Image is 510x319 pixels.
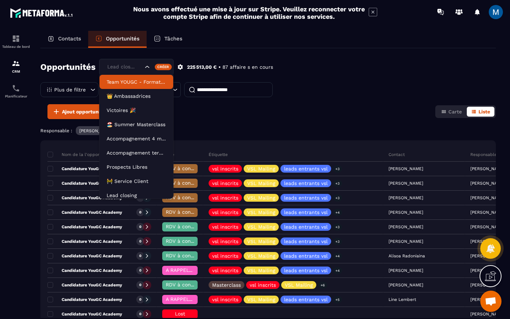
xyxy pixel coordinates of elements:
p: [PERSON_NAME] [470,297,505,302]
p: leads entrants vsl [284,224,328,229]
p: 0 [139,253,141,258]
p: Plus de filtre [54,87,86,92]
a: formationformationCRM [2,54,30,79]
p: [PERSON_NAME] [470,253,505,258]
p: +3 [333,238,342,245]
p: • [219,64,221,71]
p: 🏖️ Summer Masterclass [107,121,166,128]
p: Accompagnement 4 mois [107,135,166,142]
p: VSL Mailing [285,282,313,287]
p: Tableau de bord [2,45,30,49]
p: Tâches [164,35,182,42]
p: [PERSON_NAME] [470,195,505,200]
h2: Opportunités [40,60,96,74]
p: Candidature YouGC Academy [47,180,122,186]
button: Liste [467,107,494,117]
p: Responsable [470,152,497,157]
p: VSL Mailing [247,166,275,171]
p: CRM [2,69,30,73]
p: vsl inscrits [212,297,238,302]
p: vsl inscrits [212,268,238,273]
p: [PERSON_NAME] [470,224,505,229]
p: vsl inscrits [212,224,238,229]
p: vsl inscrits [250,282,276,287]
p: +4 [333,209,342,216]
p: leads entrants vsl [284,181,328,186]
p: VSL Mailing [247,181,275,186]
img: formation [12,34,20,43]
p: Candidature YouGC Academy [47,166,122,172]
img: formation [12,59,20,68]
p: Responsable : [40,128,72,133]
p: [PERSON_NAME] [470,239,505,244]
p: 87 affaire s en cours [222,64,273,71]
p: VSL Mailing [247,210,275,215]
h2: Nous avons effectué une mise à jour sur Stripe. Veuillez reconnecter votre compte Stripe afin de ... [133,5,365,20]
p: leads entrants vsl [284,297,328,302]
p: VSL Mailing [247,239,275,244]
img: scheduler [12,84,20,93]
p: +3 [333,180,342,187]
p: [PERSON_NAME] [470,181,505,186]
p: 0 [139,268,141,273]
p: 225 513,00 € [187,64,217,71]
p: 👑 Ambassadrices [107,93,166,100]
p: Team YOUGC - Formations [107,78,166,85]
p: 0 [139,297,141,302]
p: [PERSON_NAME] [470,166,505,171]
p: Contact [389,152,405,157]
p: [PERSON_NAME] [470,312,505,317]
p: Candidature YouGC Academy [47,195,122,201]
p: Candidature YouGC Academy [47,239,122,244]
div: Search for option [99,59,174,75]
p: +3 [333,165,342,173]
img: logo [10,6,74,19]
p: Accompagnement terminé [107,149,166,156]
span: Carte [448,109,462,114]
p: vsl inscrits [212,181,238,186]
p: Étiquette [209,152,228,157]
span: RDV à confimer ❓ [166,224,211,229]
span: Liste [478,109,490,114]
p: Opportunités [106,35,140,42]
p: leads entrants vsl [284,210,328,215]
p: Candidature YouGC Academy [47,311,122,317]
p: Contacts [58,35,81,42]
p: +6 [318,281,327,289]
p: leads entrants vsl [284,239,328,244]
p: Victoires 🎉 [107,107,166,114]
span: RDV à confimer ❓ [166,253,211,258]
p: leads entrants vsl [284,166,328,171]
p: +4 [333,267,342,274]
p: Planificateur [2,94,30,98]
p: Candidature YouGC Academy [47,224,122,230]
p: [PERSON_NAME] [470,282,505,287]
span: RDV à confimer ❓ [166,282,211,287]
p: [PERSON_NAME] [79,128,114,133]
span: A RAPPELER/GHOST/NO SHOW✖️ [166,296,246,302]
p: Candidature YouGC Academy [47,282,122,288]
a: formationformationTableau de bord [2,29,30,54]
p: vsl inscrits [212,195,238,200]
button: Ajout opportunité [47,104,110,119]
input: Search for option [106,63,143,71]
a: Opportunités [88,31,147,48]
p: Prospects Libres [107,163,166,170]
p: Candidature YouGC Academy [47,297,122,302]
p: +3 [333,194,342,202]
p: Masterclass [212,282,241,287]
span: Lost [175,311,185,317]
p: vsl inscrits [212,166,238,171]
button: Carte [437,107,466,117]
p: leads entrants vsl [284,268,328,273]
p: +5 [333,296,342,303]
p: 0 [139,312,141,317]
p: VSL Mailing [247,253,275,258]
p: Nom de la l'opportunité [47,152,112,157]
span: RDV à confimer ❓ [166,238,211,244]
p: 0 [139,210,141,215]
p: leads entrants vsl [284,253,328,258]
p: vsl inscrits [212,253,238,258]
p: Candidature YouGC Academy [47,253,122,259]
p: leads entrants vsl [284,195,328,200]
